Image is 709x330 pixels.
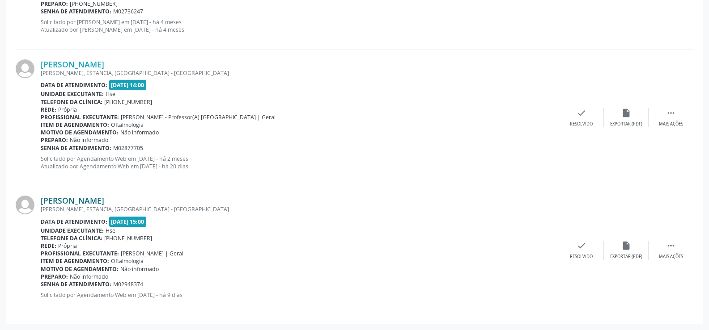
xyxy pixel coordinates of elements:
span: Não informado [70,136,108,144]
span: M02948374 [113,280,143,288]
b: Motivo de agendamento: [41,265,119,273]
b: Telefone da clínica: [41,234,102,242]
b: Senha de atendimento: [41,280,111,288]
span: [DATE] 14:00 [109,80,147,90]
b: Profissional executante: [41,250,119,257]
span: [PHONE_NUMBER] [104,98,152,106]
span: [DATE] 15:00 [109,217,147,227]
a: [PERSON_NAME] [41,59,104,69]
b: Profissional executante: [41,113,119,121]
div: Mais ações [659,121,683,127]
i: insert_drive_file [621,241,631,251]
span: Própria [58,242,77,250]
b: Item de agendamento: [41,257,109,265]
div: Exportar (PDF) [610,121,642,127]
span: [PHONE_NUMBER] [104,234,152,242]
b: Senha de atendimento: [41,144,111,152]
span: M02877705 [113,144,143,152]
span: M02736247 [113,8,143,15]
div: [PERSON_NAME], ESTANCIA, [GEOGRAPHIC_DATA] - [GEOGRAPHIC_DATA] [41,205,559,213]
img: img [16,59,34,78]
a: [PERSON_NAME] [41,196,104,205]
b: Preparo: [41,136,68,144]
i:  [666,108,676,118]
img: img [16,196,34,214]
i: check [577,241,586,251]
b: Motivo de agendamento: [41,129,119,136]
p: Solicitado por Agendamento Web em [DATE] - há 2 meses Atualizado por Agendamento Web em [DATE] - ... [41,155,559,170]
span: [PERSON_NAME] - Professor(A) [GEOGRAPHIC_DATA] | Geral [121,113,276,121]
span: Não informado [70,273,108,280]
i: insert_drive_file [621,108,631,118]
span: Não informado [120,265,159,273]
div: Exportar (PDF) [610,254,642,260]
div: Resolvido [570,254,593,260]
span: Hse [106,227,115,234]
span: Oftalmologia [111,257,144,265]
b: Rede: [41,106,56,113]
b: Data de atendimento: [41,81,107,89]
div: Resolvido [570,121,593,127]
b: Data de atendimento: [41,218,107,226]
span: Própria [58,106,77,113]
span: [PERSON_NAME] | Geral [121,250,183,257]
span: Oftalmologia [111,121,144,129]
b: Telefone da clínica: [41,98,102,106]
div: Mais ações [659,254,683,260]
i:  [666,241,676,251]
p: Solicitado por [PERSON_NAME] em [DATE] - há 4 meses Atualizado por [PERSON_NAME] em [DATE] - há 4... [41,18,559,33]
b: Unidade executante: [41,90,104,98]
i: check [577,108,586,118]
p: Solicitado por Agendamento Web em [DATE] - há 9 dias [41,291,559,299]
b: Item de agendamento: [41,121,109,129]
b: Senha de atendimento: [41,8,111,15]
b: Rede: [41,242,56,250]
b: Preparo: [41,273,68,280]
span: Não informado [120,129,159,136]
b: Unidade executante: [41,227,104,234]
span: Hse [106,90,115,98]
div: [PERSON_NAME], ESTANCIA, [GEOGRAPHIC_DATA] - [GEOGRAPHIC_DATA] [41,69,559,77]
